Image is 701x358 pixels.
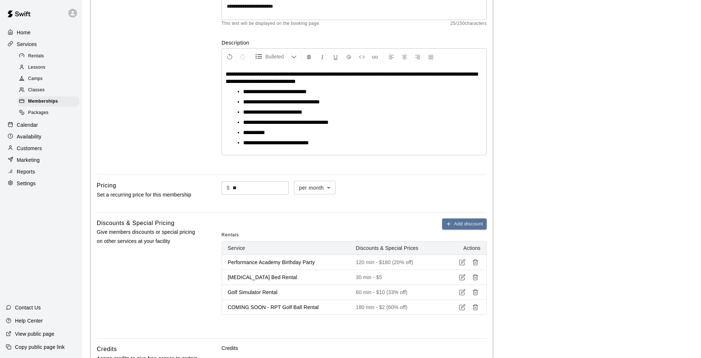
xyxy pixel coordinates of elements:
[17,133,42,140] p: Availability
[17,121,38,129] p: Calendar
[451,20,487,27] span: 25 / 150 characters
[6,166,76,177] a: Reports
[17,41,37,48] p: Services
[28,53,44,60] span: Rentals
[18,73,82,85] a: Camps
[356,274,437,281] p: 30 min - $5
[265,53,291,60] span: Bulleted List
[356,289,437,296] p: 60 min - $10 (33% off)
[385,50,398,63] button: Left Align
[228,289,344,296] p: Golf Simulator Rental
[18,108,79,118] div: Packages
[18,96,82,107] a: Memberships
[356,50,368,63] button: Insert Code
[28,64,46,71] span: Lessons
[17,180,36,187] p: Settings
[425,50,437,63] button: Justify Align
[350,241,443,255] th: Discounts & Special Prices
[18,51,79,61] div: Rentals
[6,39,76,50] a: Services
[15,304,41,311] p: Contact Us
[18,107,82,119] a: Packages
[369,50,381,63] button: Insert Link
[228,274,344,281] p: [MEDICAL_DATA] Bed Rental
[294,181,336,194] div: per month
[223,50,236,63] button: Undo
[18,96,79,107] div: Memberships
[356,304,437,311] p: 180 min - $2 (60% off)
[222,241,350,255] th: Service
[18,85,82,96] a: Classes
[237,50,249,63] button: Redo
[18,85,79,95] div: Classes
[15,317,43,324] p: Help Center
[227,184,230,192] p: $
[6,155,76,165] a: Marketing
[6,178,76,189] a: Settings
[6,119,76,130] a: Calendar
[316,50,329,63] button: Format Italics
[28,87,45,94] span: Classes
[252,50,300,63] button: Formatting Options
[97,190,198,199] p: Set a recurring price for this membership
[356,259,437,266] p: 120 min - $180 (20% off)
[222,39,487,46] label: Description
[6,143,76,154] a: Customers
[97,218,175,228] h6: Discounts & Special Pricing
[97,181,116,190] h6: Pricing
[17,29,31,36] p: Home
[18,74,79,84] div: Camps
[97,344,117,354] h6: Credits
[222,229,239,241] span: Rentals
[17,168,35,175] p: Reports
[228,259,344,266] p: Performance Academy Birthday Party
[28,98,58,105] span: Memberships
[18,62,82,73] a: Lessons
[28,75,43,83] span: Camps
[222,344,487,352] p: Credits
[97,228,198,246] p: Give members discounts or special pricing on other services at your facility
[17,145,42,152] p: Customers
[222,20,321,27] span: This text will be displayed on the booking page.
[411,50,424,63] button: Right Align
[15,330,54,338] p: View public page
[15,343,65,351] p: Copy public page link
[329,50,342,63] button: Format Underline
[18,50,82,62] a: Rentals
[443,241,486,255] th: Actions
[303,50,315,63] button: Format Bold
[18,62,79,73] div: Lessons
[442,218,487,230] button: Add discount
[17,156,40,164] p: Marketing
[28,109,49,117] span: Packages
[398,50,411,63] button: Center Align
[6,27,76,38] a: Home
[342,50,355,63] button: Format Strikethrough
[6,131,76,142] a: Availability
[228,304,344,311] p: COMING SOON - RPT Golf Ball Rental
